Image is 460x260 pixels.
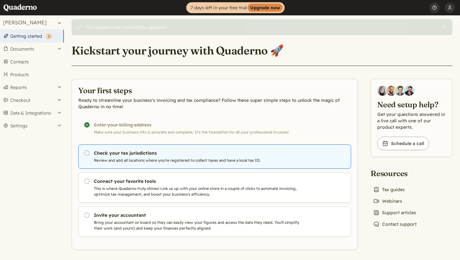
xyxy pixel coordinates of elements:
p: This is where Quaderno truly shines! Link us up with your online store in a couple of clicks to a... [94,186,303,197]
h3: Invite your accountant [94,212,303,218]
img: Jairo Fumero, Account Executive at Quaderno [386,85,396,96]
h2: Your first steps [78,85,351,96]
a: Connect your favorite tools This is where Quaderno truly shines! Link us up with your online stor... [78,173,351,203]
img: Diana Carrasco, Account Executive at Quaderno [377,85,387,96]
p: Get your questions answered in a live call with one of our product experts. [377,111,446,130]
img: Ivo Oltmans, Business Developer at Quaderno [395,85,405,96]
button: Close this alert [442,24,447,29]
a: Webinars [371,197,405,206]
h2: Need setup help? [377,100,446,110]
a: Invite your accountant Bring your accountant on board so they can easily view your figures and ac... [78,207,351,237]
strong: Upgrade now [248,4,283,12]
h1: Kickstart your journey with Quaderno 🚀 [72,44,284,57]
span: 3 [48,34,50,39]
div: The address was successfully updated. [86,24,437,30]
p: Bring your accountant on board so they can easily view your figures and access the data they need... [94,220,303,231]
p: Ready to streamline your business's invoicing and tax compliance? Follow these super simple steps... [78,97,351,110]
h3: Connect your favorite tools [94,178,303,184]
h3: Check your tax jurisdictions [94,150,303,156]
a: Check your tax jurisdictions Review and add all locations where you're registered to collect taxe... [78,144,351,169]
a: 7 days left in your free trialUpgrade now [186,2,285,13]
a: Tax guides [371,185,407,194]
a: Contact support [371,220,419,229]
a: Support articles [371,208,419,217]
a: Schedule a call [377,137,429,150]
h2: Resources [371,168,419,179]
p: Review and add all locations where you're registered to collect taxes and have a local tax ID. [94,158,303,163]
img: Javier Rubio, DevRel at Quaderno [404,85,414,96]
